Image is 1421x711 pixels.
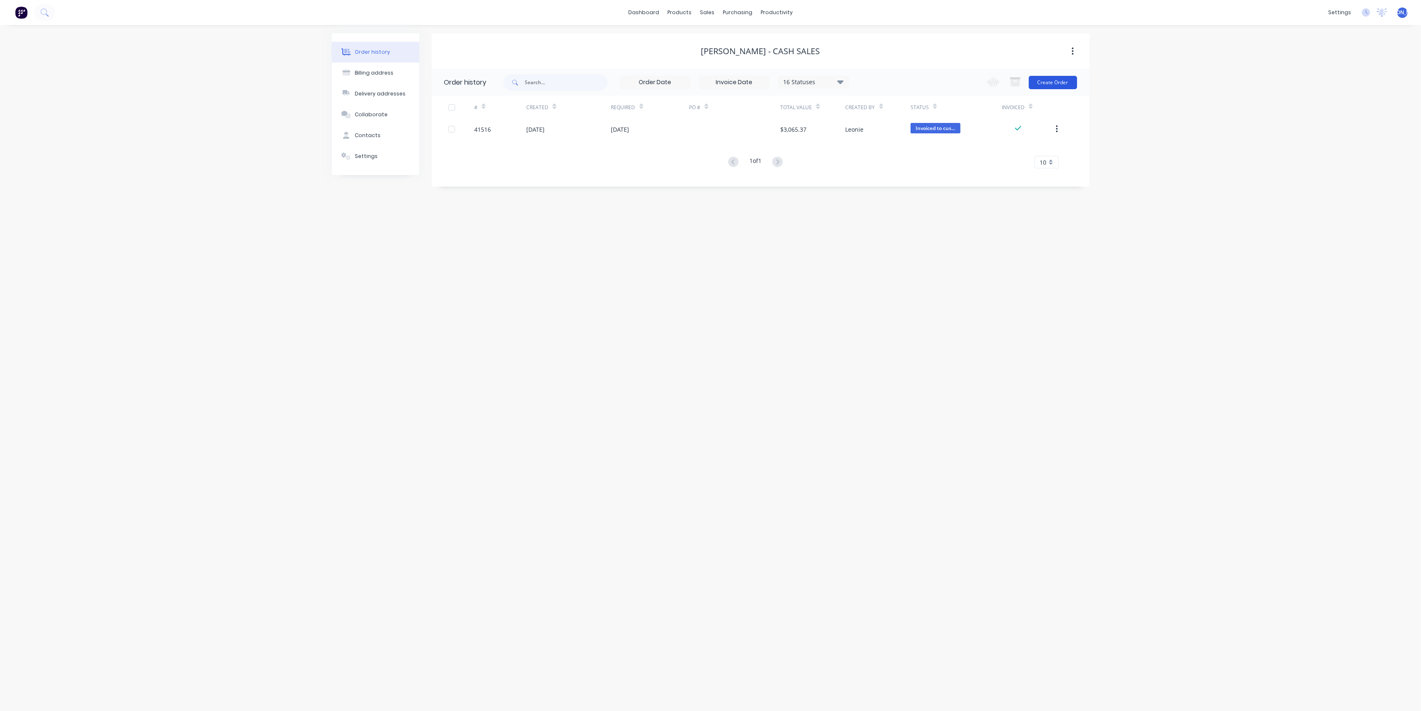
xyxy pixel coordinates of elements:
[757,6,797,19] div: productivity
[780,125,806,134] div: $3,065.37
[332,125,419,146] button: Contacts
[474,96,526,119] div: #
[444,78,487,88] div: Order history
[332,146,419,167] button: Settings
[332,104,419,125] button: Collaborate
[749,156,762,168] div: 1 of 1
[701,46,820,56] div: [PERSON_NAME] - Cash Sales
[699,76,769,89] input: Invoice Date
[696,6,719,19] div: sales
[1029,76,1077,89] button: Create Order
[779,78,849,87] div: 16 Statuses
[526,125,545,134] div: [DATE]
[846,96,911,119] div: Created By
[911,104,929,111] div: Status
[525,74,607,91] input: Search...
[780,96,845,119] div: Total Value
[15,6,27,19] img: Factory
[780,104,812,111] div: Total Value
[611,96,689,119] div: Required
[620,76,690,89] input: Order Date
[1040,158,1047,167] span: 10
[663,6,696,19] div: products
[689,104,700,111] div: PO #
[846,125,864,134] div: Leonie
[474,104,478,111] div: #
[1002,104,1025,111] div: Invoiced
[911,123,961,133] span: Invoiced to cus...
[611,125,630,134] div: [DATE]
[332,63,419,83] button: Billing address
[355,48,390,56] div: Order history
[526,96,611,119] div: Created
[355,69,393,77] div: Billing address
[719,6,757,19] div: purchasing
[624,6,663,19] a: dashboard
[1002,96,1054,119] div: Invoiced
[611,104,635,111] div: Required
[332,83,419,104] button: Delivery addresses
[689,96,780,119] div: PO #
[355,153,378,160] div: Settings
[332,42,419,63] button: Order history
[911,96,1002,119] div: Status
[1324,6,1355,19] div: settings
[526,104,548,111] div: Created
[355,111,388,118] div: Collaborate
[355,90,406,98] div: Delivery addresses
[474,125,491,134] div: 41516
[355,132,381,139] div: Contacts
[846,104,875,111] div: Created By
